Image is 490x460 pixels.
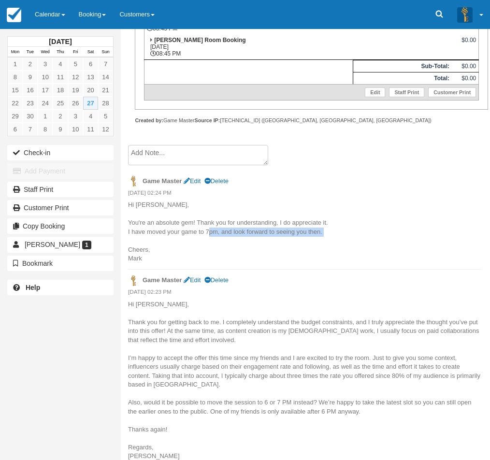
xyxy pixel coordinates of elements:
[7,182,114,197] a: Staff Print
[68,97,83,110] a: 26
[8,71,23,84] a: 8
[7,200,114,216] a: Customer Print
[144,34,353,60] td: [DATE] 08:45 PM
[68,57,83,71] a: 5
[98,110,113,123] a: 5
[53,47,68,57] th: Thu
[98,97,113,110] a: 28
[353,72,452,85] th: Total:
[7,256,114,271] button: Bookmark
[452,72,479,85] td: $0.00
[68,123,83,136] a: 10
[23,84,38,97] a: 16
[184,177,201,185] a: Edit
[23,71,38,84] a: 9
[26,284,40,291] b: Help
[8,84,23,97] a: 15
[68,71,83,84] a: 12
[452,60,479,72] td: $0.00
[68,47,83,57] th: Fri
[353,60,452,72] th: Sub-Total:
[204,177,229,185] a: Delete
[23,97,38,110] a: 23
[83,123,98,136] a: 11
[135,117,163,123] strong: Created by:
[83,84,98,97] a: 20
[143,276,182,284] strong: Game Master
[128,189,481,200] em: [DATE] 02:24 PM
[98,84,113,97] a: 21
[68,110,83,123] a: 3
[98,47,113,57] th: Sun
[83,57,98,71] a: 6
[38,84,53,97] a: 17
[7,280,114,295] a: Help
[38,123,53,136] a: 8
[98,123,113,136] a: 12
[428,87,476,97] a: Customer Print
[8,47,23,57] th: Mon
[23,57,38,71] a: 2
[53,123,68,136] a: 9
[7,237,114,252] a: [PERSON_NAME] 1
[128,201,481,263] p: Hi [PERSON_NAME], You're an absolute gem! Thank you for understanding, I do appreciate it. I have...
[23,110,38,123] a: 30
[8,110,23,123] a: 29
[53,71,68,84] a: 11
[68,84,83,97] a: 19
[53,84,68,97] a: 18
[7,218,114,234] button: Copy Booking
[98,57,113,71] a: 7
[7,8,21,22] img: checkfront-main-nav-mini-logo.png
[143,177,182,185] strong: Game Master
[135,117,488,124] div: Game Master [TECHNICAL_ID] ([GEOGRAPHIC_DATA], [GEOGRAPHIC_DATA], [GEOGRAPHIC_DATA])
[154,37,245,43] strong: [PERSON_NAME] Room Booking
[38,47,53,57] th: Wed
[8,123,23,136] a: 6
[389,87,424,97] a: Staff Print
[8,57,23,71] a: 1
[53,110,68,123] a: 2
[7,163,114,179] button: Add Payment
[38,57,53,71] a: 3
[128,288,481,299] em: [DATE] 02:23 PM
[7,145,114,160] button: Check-in
[365,87,385,97] a: Edit
[83,110,98,123] a: 4
[25,241,80,248] span: [PERSON_NAME]
[53,57,68,71] a: 4
[98,71,113,84] a: 14
[83,47,98,57] th: Sat
[82,241,91,249] span: 1
[204,276,229,284] a: Delete
[38,97,53,110] a: 24
[53,97,68,110] a: 25
[457,7,473,22] img: A3
[23,123,38,136] a: 7
[184,276,201,284] a: Edit
[454,37,476,51] div: $0.00
[23,47,38,57] th: Tue
[83,97,98,110] a: 27
[38,110,53,123] a: 1
[195,117,220,123] strong: Source IP:
[8,97,23,110] a: 22
[128,354,480,460] span: I’m happy to accept the offer this time since my friends and I are excited to try the room. Just ...
[83,71,98,84] a: 13
[49,38,72,45] strong: [DATE]
[38,71,53,84] a: 10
